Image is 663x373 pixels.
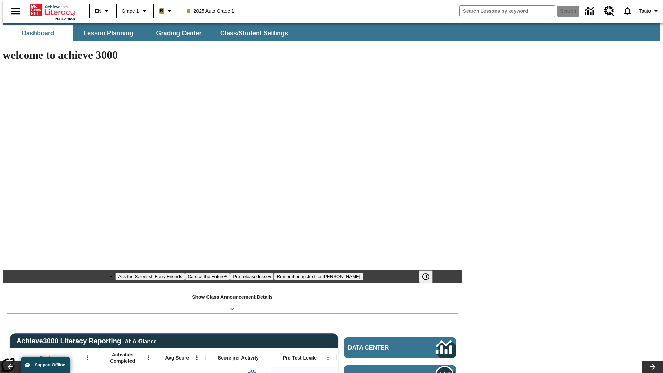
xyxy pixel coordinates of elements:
button: Boost Class color is light brown. Change class color [156,5,176,17]
div: Home [30,2,75,21]
span: NJ Edition [55,17,75,21]
span: B [160,7,163,15]
button: Slide 4 Remembering Justice O'Connor [274,273,363,280]
button: Lesson Planning [74,25,143,41]
h1: welcome to achieve 3000 [3,49,462,61]
button: Dashboard [3,25,73,41]
button: Open Menu [82,353,93,363]
span: EN [95,8,102,15]
span: Support Offline [35,363,65,367]
p: Show Class Announcement Details [192,294,273,301]
button: Open side menu [6,1,26,21]
span: Student [40,355,58,361]
span: Avg Score [165,355,189,361]
span: Activities Completed [100,352,145,364]
div: Show Class Announcement Details [6,289,459,313]
span: Tauto [639,8,651,15]
span: Grade 1 [122,8,139,15]
a: Notifications [618,2,636,20]
button: Grade: Grade 1, Select a grade [119,5,151,17]
button: Open Menu [323,353,333,363]
span: 2025 Auto Grade 1 [187,8,234,15]
div: SubNavbar [3,25,294,41]
button: Slide 2 Cars of the Future? [185,273,230,280]
button: Language: EN, Select a language [92,5,114,17]
button: Slide 1 Ask the Scientist: Furry Friends [115,273,185,280]
button: Lesson carousel, Next [642,361,663,373]
span: Data Center [348,344,413,351]
span: Achieve3000 Literacy Reporting [17,337,157,345]
span: Score per Activity [218,355,259,361]
a: Data Center [581,2,600,21]
input: search field [460,6,555,17]
a: Data Center [344,337,456,358]
div: SubNavbar [3,23,660,41]
button: Grading Center [144,25,213,41]
button: Pause [419,270,433,283]
a: Home [30,3,75,17]
button: Profile/Settings [636,5,663,17]
a: Resource Center, Will open in new tab [600,2,618,20]
button: Open Menu [143,353,154,363]
button: Support Offline [21,357,70,373]
div: At-A-Glance [125,337,156,345]
div: Pause [419,270,440,283]
button: Slide 3 Pre-release lesson [230,273,274,280]
button: Class/Student Settings [215,25,294,41]
span: Pre-Test Lexile [283,355,317,361]
button: Open Menu [192,353,202,363]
